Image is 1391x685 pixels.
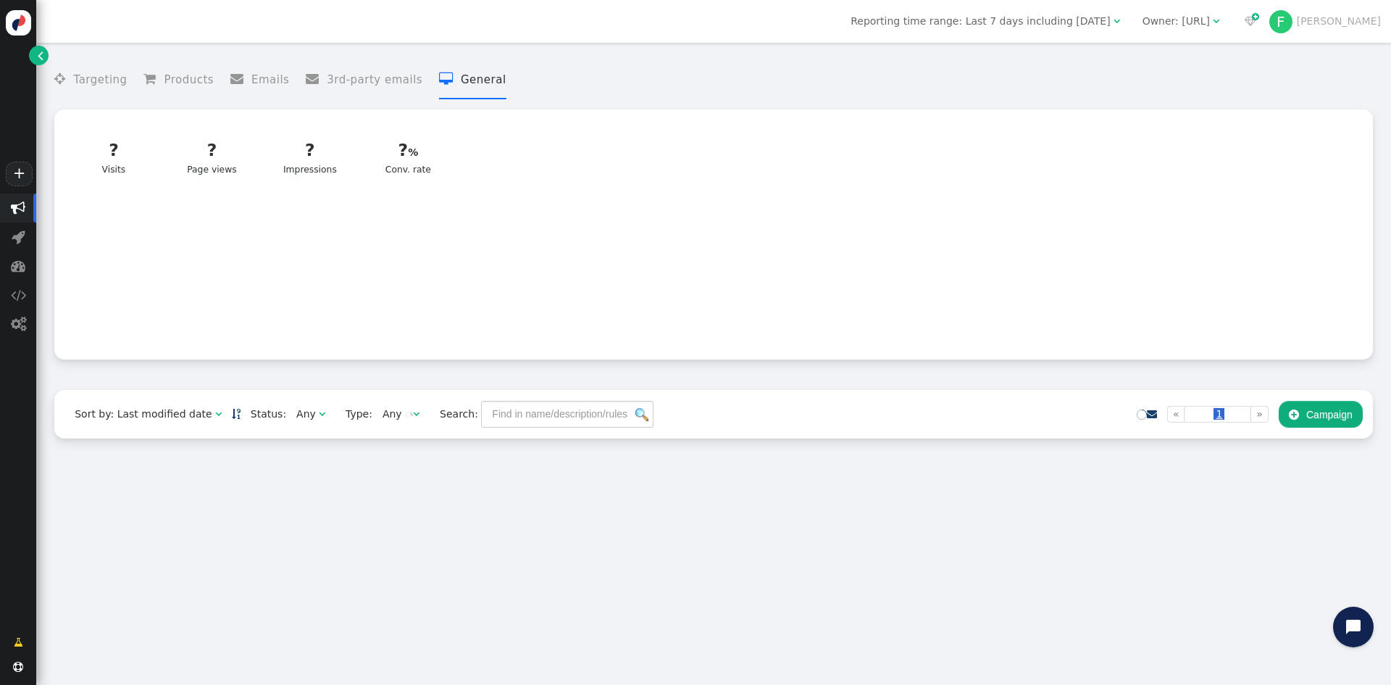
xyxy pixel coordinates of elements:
[1147,408,1157,420] a: 
[851,15,1110,27] span: Reporting time range: Last 7 days including [DATE]
[1213,16,1219,26] span: 
[1147,409,1157,419] span: 
[54,61,127,99] li: Targeting
[13,662,23,672] span: 
[405,411,413,419] img: loading.gif
[306,72,327,86] span: 
[38,48,43,63] span: 
[14,635,23,650] span: 
[1269,10,1292,33] div: F
[143,61,214,99] li: Products
[635,408,648,421] img: icon_search.png
[1269,15,1381,27] a: F[PERSON_NAME]
[176,138,248,163] div: ?
[6,162,32,186] a: +
[1250,406,1269,423] a: »
[296,407,316,422] div: Any
[275,138,346,177] div: Impressions
[372,138,444,177] div: Conv. rate
[11,288,26,302] span: 
[1289,409,1299,420] span: 
[215,409,222,419] span: 
[4,629,33,655] a: 
[78,138,150,177] div: Visits
[241,407,286,422] span: Status:
[230,61,290,99] li: Emails
[230,72,251,86] span: 
[11,317,26,331] span: 
[335,407,372,422] span: Type:
[481,401,653,427] input: Find in name/description/rules
[306,61,422,99] li: 3rd-party emails
[232,409,241,419] span: Sorted in descending order
[1214,408,1224,420] span: 1
[1279,401,1363,427] button: Campaign
[78,138,150,163] div: ?
[12,230,25,244] span: 
[69,129,158,186] a: ?Visits
[6,10,31,36] img: logo-icon.svg
[265,129,354,186] a: ?Impressions
[1143,14,1210,29] div: Owner: [URL]
[1245,16,1256,26] span: 
[11,201,25,215] span: 
[54,72,73,86] span: 
[176,138,248,177] div: Page views
[29,46,49,65] a: 
[232,408,241,420] a: 
[413,409,419,419] span: 
[383,407,402,422] div: Any
[1167,406,1185,423] a: «
[11,259,25,273] span: 
[439,72,461,86] span: 
[439,61,506,99] li: General
[319,409,325,419] span: 
[75,407,212,422] div: Sort by: Last modified date
[143,72,164,86] span: 
[275,138,346,163] div: ?
[1114,16,1120,26] span: 
[167,129,256,186] a: ?Page views
[430,408,478,420] span: Search:
[364,129,453,186] a: ?Conv. rate
[372,138,444,163] div: ?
